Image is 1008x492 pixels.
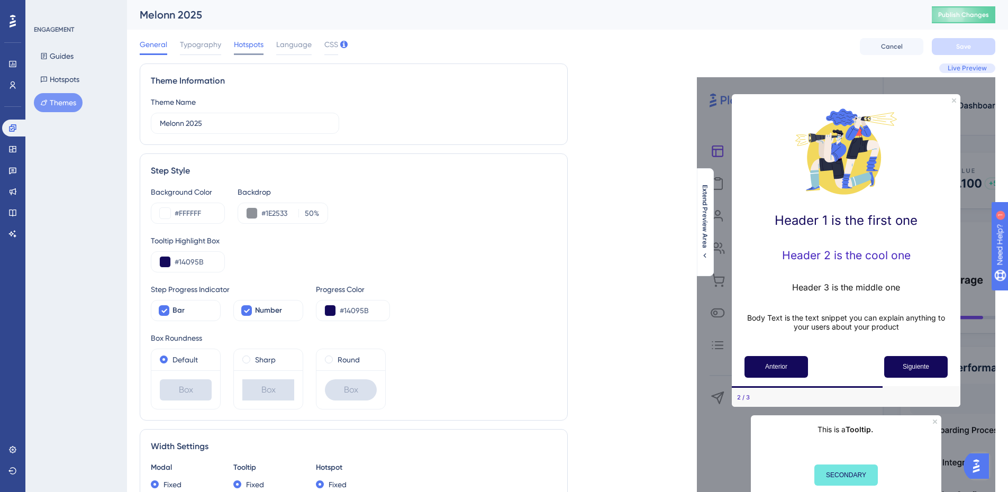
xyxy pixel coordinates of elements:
button: Extend Preview Area [696,185,713,260]
label: Round [338,353,360,366]
div: Box [325,379,377,400]
input: Theme Name [160,117,330,129]
div: Background Color [151,186,225,198]
span: Number [255,304,282,317]
h1: Header 1 is the first one [740,213,952,228]
div: Step 2 of 3 [737,393,750,402]
img: Modal Media [793,98,899,204]
iframe: UserGuiding AI Assistant Launcher [964,450,995,482]
div: Step Progress Indicator [151,283,303,296]
button: Guides [34,47,80,66]
span: Bar [172,304,185,317]
div: Box Roundness [151,332,557,344]
span: Hotspots [234,38,264,51]
div: Modal [151,461,221,474]
span: Extend Preview Area [701,185,709,248]
div: Backdrop [238,186,328,198]
div: Box [242,379,294,400]
button: Themes [34,93,83,112]
label: Fixed [164,478,181,491]
div: ENGAGEMENT [34,25,74,34]
h2: Header 2 is the cool one [740,249,952,262]
p: Body Text is the text snippet you can explain anything to your users about your product [740,313,952,331]
div: Close Preview [933,420,937,424]
button: Previous [744,356,808,378]
p: This is a [759,424,933,436]
div: Box [160,379,212,400]
span: Live Preview [948,64,987,72]
div: Tooltip [233,461,303,474]
span: Save [956,42,971,51]
div: Tooltip Highlight Box [151,234,557,247]
span: General [140,38,167,51]
div: Footer [732,388,960,407]
span: CSS [324,38,338,51]
button: SECONDARY [814,464,878,486]
span: Publish Changes [938,11,989,19]
label: Fixed [246,478,264,491]
div: Width Settings [151,440,557,453]
span: Typography [180,38,221,51]
div: Step Style [151,165,557,177]
label: Sharp [255,353,276,366]
button: Cancel [860,38,923,55]
h3: Header 3 is the middle one [740,282,952,293]
div: Theme Name [151,96,196,108]
input: % [302,207,314,220]
button: Publish Changes [932,6,995,23]
div: Hotspot [316,461,386,474]
b: Tooltip. [846,425,873,434]
label: Fixed [329,478,347,491]
button: Next [884,356,948,378]
div: 1 [74,5,77,14]
span: Need Help? [25,3,66,15]
span: Language [276,38,312,51]
div: Melonn 2025 [140,7,905,22]
div: Progress Color [316,283,390,296]
button: Save [932,38,995,55]
div: Theme Information [151,75,557,87]
span: Cancel [881,42,903,51]
label: Default [172,353,198,366]
button: Hotspots [34,70,86,89]
div: Close Preview [952,98,956,103]
label: % [298,207,319,220]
